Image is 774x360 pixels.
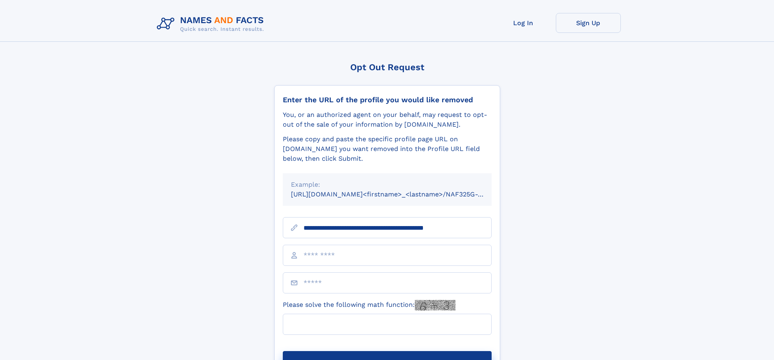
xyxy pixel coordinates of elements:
a: Sign Up [556,13,621,33]
label: Please solve the following math function: [283,300,455,310]
img: Logo Names and Facts [154,13,271,35]
div: Please copy and paste the specific profile page URL on [DOMAIN_NAME] you want removed into the Pr... [283,134,492,164]
a: Log In [491,13,556,33]
div: Enter the URL of the profile you would like removed [283,95,492,104]
div: Opt Out Request [274,62,500,72]
div: You, or an authorized agent on your behalf, may request to opt-out of the sale of your informatio... [283,110,492,129]
div: Example: [291,180,483,190]
small: [URL][DOMAIN_NAME]<firstname>_<lastname>/NAF325G-xxxxxxxx [291,190,507,198]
